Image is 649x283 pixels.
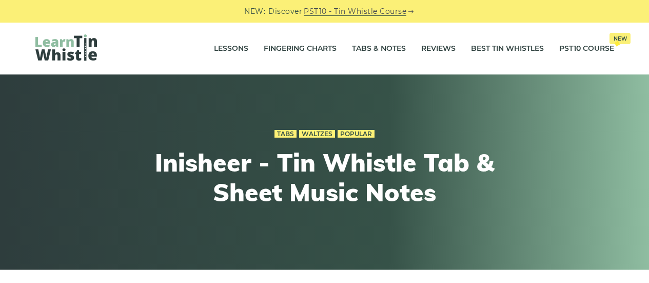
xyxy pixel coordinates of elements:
a: Waltzes [299,130,335,138]
a: Popular [338,130,375,138]
a: Fingering Charts [264,36,337,62]
a: Reviews [421,36,456,62]
span: New [609,33,631,44]
h1: Inisheer - Tin Whistle Tab & Sheet Music Notes [136,148,514,207]
a: Tabs [274,130,297,138]
a: Best Tin Whistles [471,36,544,62]
img: LearnTinWhistle.com [35,34,97,61]
a: PST10 CourseNew [559,36,614,62]
a: Lessons [214,36,248,62]
a: Tabs & Notes [352,36,406,62]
